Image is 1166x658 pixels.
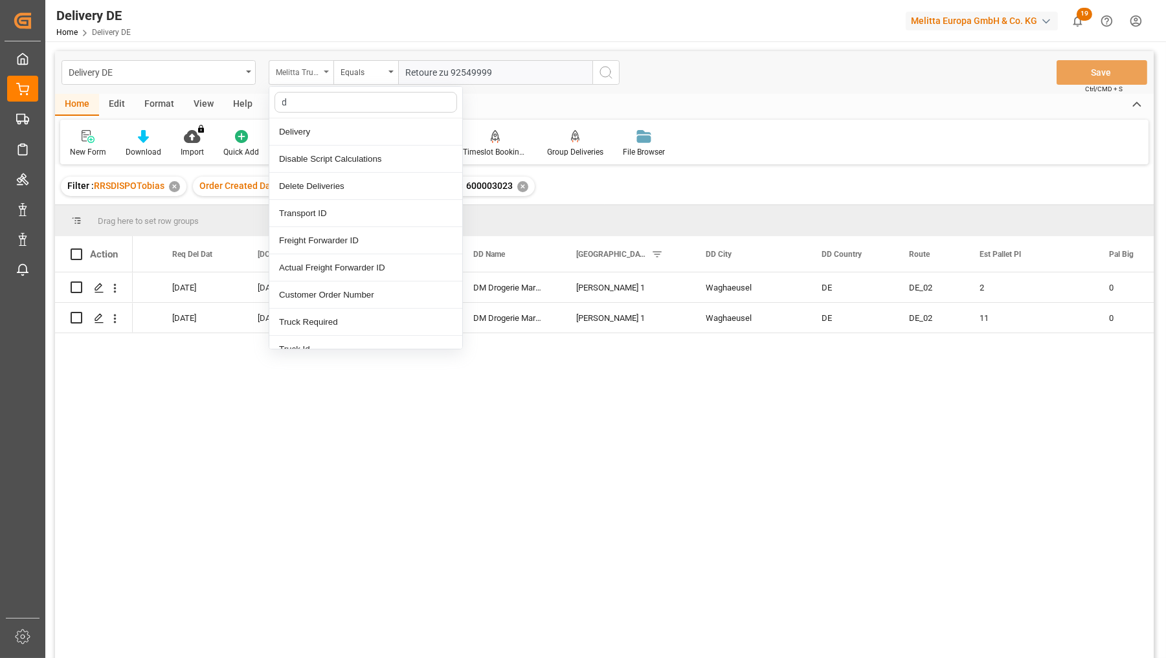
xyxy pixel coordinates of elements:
div: Help [223,94,262,116]
div: Delete Deliveries [269,173,462,200]
a: Home [56,28,78,37]
span: Order Created Date [199,181,279,191]
input: Search [275,92,457,113]
div: [DATE] [242,303,328,333]
div: Transport ID [269,200,462,227]
div: Delivery DE [56,6,131,25]
div: [DATE] [242,272,328,302]
div: ✕ [169,181,180,192]
button: search button [592,60,620,85]
div: Press SPACE to select this row. [55,272,133,303]
div: View [184,94,223,116]
div: Delivery [269,118,462,146]
div: DM Drogerie Markt GmbH CO KG [458,272,561,302]
button: show 19 new notifications [1063,6,1092,36]
span: DD Country [822,250,862,259]
button: open menu [333,60,398,85]
div: 11 [964,303,1093,333]
div: New Form [70,146,106,158]
div: Customer Order Number [269,281,462,309]
div: DM Drogerie Markt GmbH CO KG [458,303,561,333]
span: RRSDISPOTobias [94,181,164,191]
button: Melitta Europa GmbH & Co. KG [906,8,1063,33]
div: DE_02 [893,303,964,333]
div: Melitta Europa GmbH & Co. KG [906,12,1058,30]
div: Action [90,248,118,260]
div: [PERSON_NAME] 1 [561,303,690,333]
div: File Browser [623,146,665,158]
div: Timeslot Booking Report [463,146,528,158]
button: Help Center [1092,6,1121,36]
span: [DOMAIN_NAME] Dat [258,250,301,259]
div: Truck Id [269,336,462,363]
div: Edit [99,94,135,116]
div: Download [126,146,161,158]
div: Truck Required [269,309,462,336]
span: DD City [706,250,732,259]
div: DE [806,272,893,302]
div: [PERSON_NAME] 1 [561,272,690,302]
span: [GEOGRAPHIC_DATA] [576,250,646,259]
span: Drag here to set row groups [98,216,199,226]
span: 19 [1077,8,1092,21]
span: Pal Big [1109,250,1134,259]
div: Freight Forwarder ID [269,227,462,254]
div: Disable Script Calculations [269,146,462,173]
div: Delivery DE [69,63,241,80]
div: Waghaeusel [690,303,806,333]
div: 2 [964,272,1093,302]
div: Melitta Truck ID [276,63,320,78]
button: open menu [62,60,256,85]
input: Type to search [398,60,592,85]
div: Group Deliveries [547,146,603,158]
span: Req Del Dat [172,250,212,259]
div: DE [806,303,893,333]
button: Save [1057,60,1147,85]
div: [DATE] [157,303,242,333]
span: 600003023 [466,181,513,191]
span: DD Name [473,250,505,259]
div: Waghaeusel [690,272,806,302]
div: Equals [341,63,385,78]
div: Quick Add [223,146,259,158]
span: Ctrl/CMD + S [1085,84,1123,94]
span: Filter : [67,181,94,191]
div: Press SPACE to select this row. [55,303,133,333]
div: [DATE] [157,272,242,302]
div: DE_02 [893,272,964,302]
div: ✕ [517,181,528,192]
span: Route [909,250,930,259]
div: Home [55,94,99,116]
div: Actual Freight Forwarder ID [269,254,462,281]
button: close menu [269,60,333,85]
span: Est Pallet Pl [980,250,1021,259]
div: Format [135,94,184,116]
